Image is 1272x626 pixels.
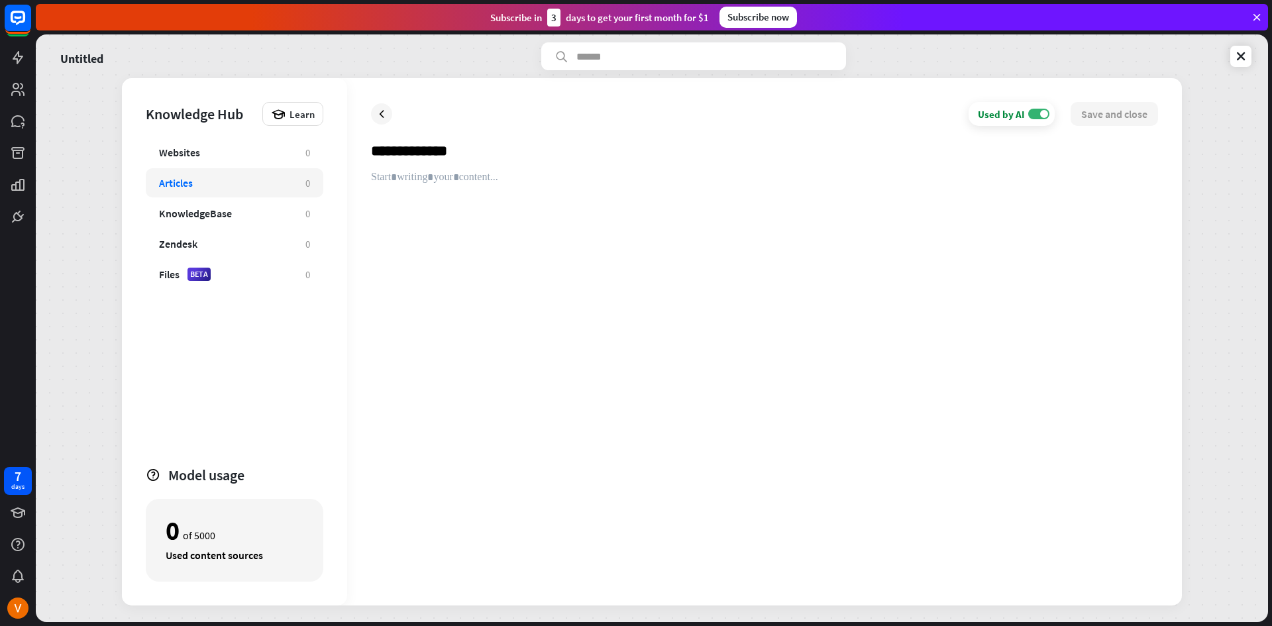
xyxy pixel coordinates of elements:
div: 0 [305,268,310,281]
div: Files [159,268,180,281]
div: of 5000 [166,519,303,542]
div: Articles [159,176,193,189]
div: 0 [166,519,180,542]
div: Websites [159,146,200,159]
div: Model usage [168,466,323,484]
div: 3 [547,9,560,26]
div: Knowledge Hub [146,105,256,123]
button: Open LiveChat chat widget [11,5,50,45]
div: 7 [15,470,21,482]
div: 0 [305,146,310,159]
button: Save and close [1071,102,1158,126]
div: 0 [305,177,310,189]
div: Used content sources [166,548,303,562]
div: BETA [187,268,211,281]
div: Zendesk [159,237,197,250]
div: Used by AI [978,108,1025,121]
div: days [11,482,25,492]
div: 0 [305,207,310,220]
div: 0 [305,238,310,250]
span: Learn [290,108,315,121]
div: KnowledgeBase [159,207,232,220]
a: Untitled [60,42,103,70]
div: Subscribe in days to get your first month for $1 [490,9,709,26]
div: Subscribe now [719,7,797,28]
a: 7 days [4,467,32,495]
